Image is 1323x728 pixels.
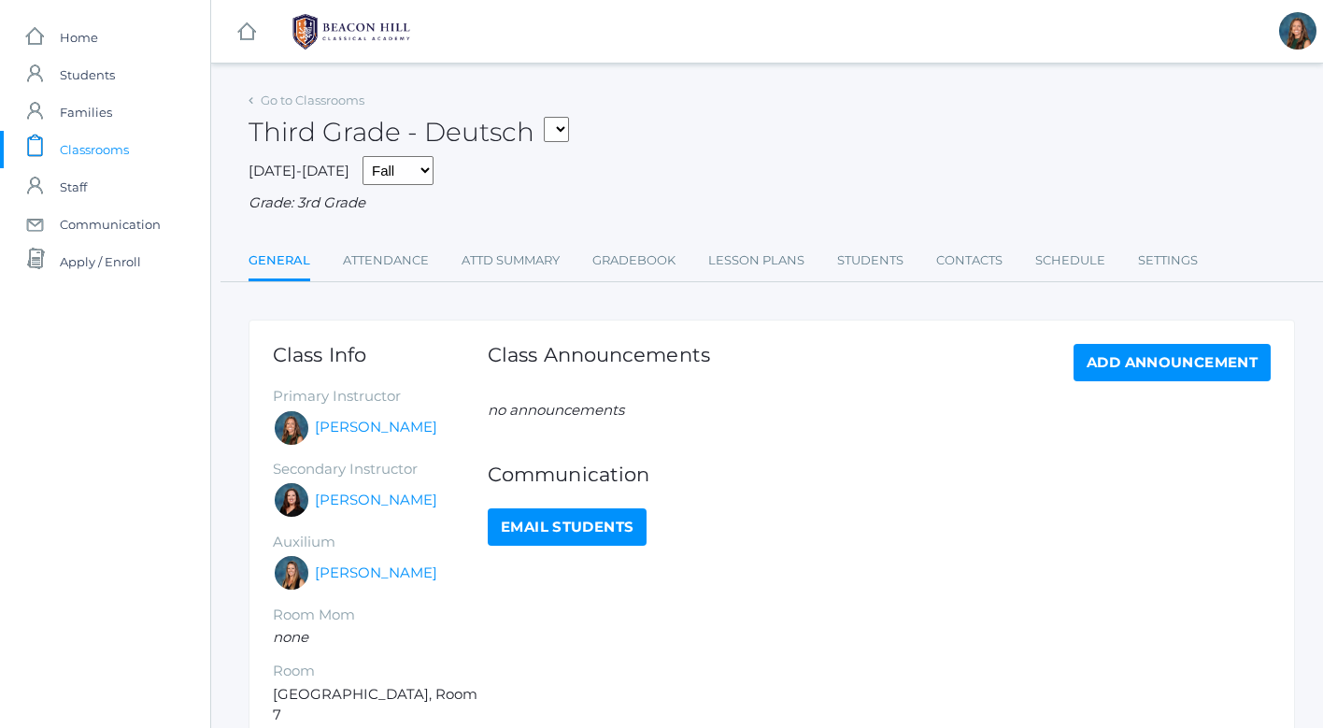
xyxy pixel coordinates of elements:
[273,554,310,592] div: Juliana Fowler
[281,8,421,55] img: 1_BHCALogos-05.png
[1035,242,1105,279] a: Schedule
[60,131,129,168] span: Classrooms
[261,93,364,107] a: Go to Classrooms
[249,162,349,179] span: [DATE]-[DATE]
[1138,242,1198,279] a: Settings
[273,481,310,519] div: Katie Watters
[343,242,429,279] a: Attendance
[273,607,488,623] h5: Room Mom
[315,490,437,511] a: [PERSON_NAME]
[315,563,437,584] a: [PERSON_NAME]
[60,93,112,131] span: Families
[60,19,98,56] span: Home
[60,56,115,93] span: Students
[708,242,804,279] a: Lesson Plans
[837,242,903,279] a: Students
[249,118,569,147] h2: Third Grade - Deutsch
[488,464,1271,485] h1: Communication
[273,535,488,550] h5: Auxilium
[1074,344,1271,381] a: Add Announcement
[1279,12,1316,50] div: Andrea Deutsch
[488,401,624,419] em: no announcements
[315,417,437,438] a: [PERSON_NAME]
[60,243,141,280] span: Apply / Enroll
[60,168,87,206] span: Staff
[273,664,488,679] h5: Room
[60,206,161,243] span: Communication
[249,193,1295,214] div: Grade: 3rd Grade
[273,409,310,447] div: Andrea Deutsch
[273,389,488,405] h5: Primary Instructor
[592,242,676,279] a: Gradebook
[273,628,308,646] em: none
[249,242,310,282] a: General
[936,242,1003,279] a: Contacts
[273,344,488,365] h1: Class Info
[273,462,488,478] h5: Secondary Instructor
[462,242,560,279] a: Attd Summary
[488,508,647,546] a: Email Students
[488,344,710,377] h1: Class Announcements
